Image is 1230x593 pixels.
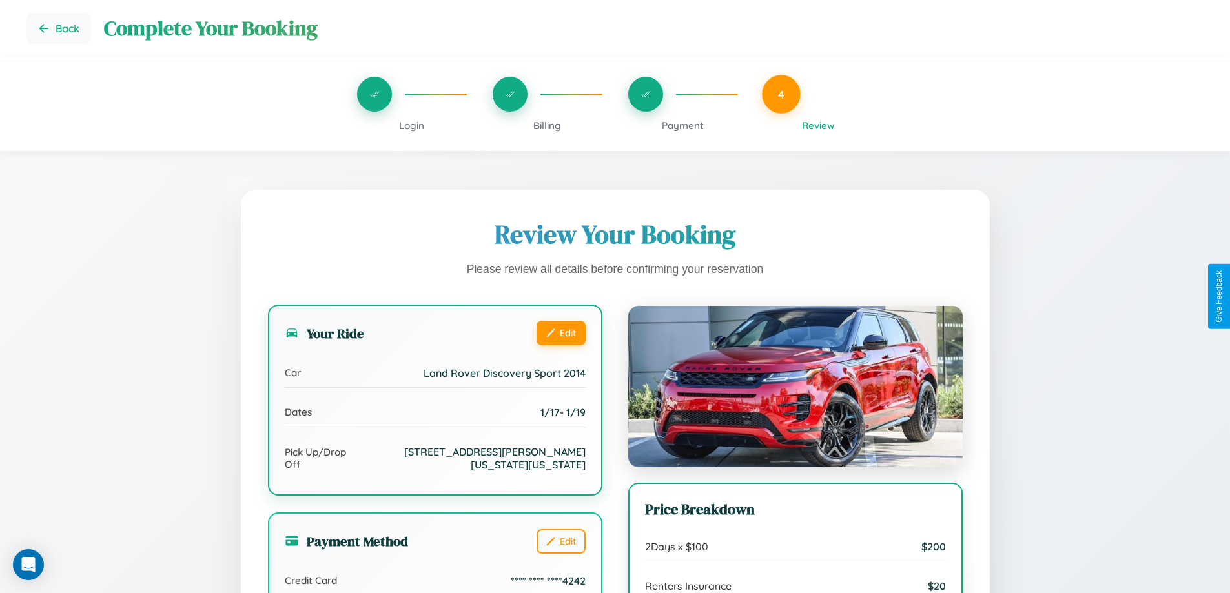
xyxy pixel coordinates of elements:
[285,367,301,379] span: Car
[399,119,424,132] span: Login
[645,540,708,553] span: 2 Days x $ 100
[285,406,312,418] span: Dates
[13,549,44,580] div: Open Intercom Messenger
[802,119,835,132] span: Review
[921,540,946,553] span: $ 200
[285,446,349,470] span: Pick Up/Drop Off
[533,119,561,132] span: Billing
[928,579,946,592] span: $ 20
[778,87,784,101] span: 4
[26,13,91,44] button: Go back
[268,217,963,252] h1: Review Your Booking
[540,406,586,419] span: 1 / 17 - 1 / 19
[268,259,963,280] p: Please review all details before confirming your reservation
[662,119,704,132] span: Payment
[645,579,732,592] span: Renters Insurance
[424,367,586,379] span: Land Rover Discovery Sport 2014
[645,499,946,519] h3: Price Breakdown
[537,321,586,345] button: Edit
[285,574,337,587] span: Credit Card
[104,14,1204,43] h1: Complete Your Booking
[285,324,364,343] h3: Your Ride
[1215,270,1224,323] div: Give Feedback
[349,445,586,471] span: [STREET_ADDRESS][PERSON_NAME][US_STATE][US_STATE]
[628,306,963,467] img: Land Rover Discovery Sport
[537,529,586,554] button: Edit
[285,532,408,550] h3: Payment Method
